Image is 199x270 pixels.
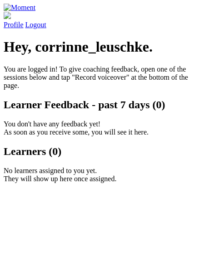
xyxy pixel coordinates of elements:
h2: Learner Feedback - past 7 days (0) [4,99,195,111]
p: You don't have any feedback yet! As soon as you receive some, you will see it here. [4,120,195,136]
a: Logout [25,21,46,29]
img: default_avatar-b4e2223d03051bc43aaaccfb402a43260a3f17acc7fafc1603fdf008d6cba3c9.png [4,12,11,19]
h1: Hey, corrinne_leuschke. [4,39,195,55]
p: No learners assigned to you yet. They will show up here once assigned. [4,167,195,183]
img: Moment [4,4,35,12]
a: Profile [4,12,195,29]
h2: Learners (0) [4,145,195,158]
p: You are logged in! To give coaching feedback, open one of the sessions below and tap "Record voic... [4,65,195,90]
